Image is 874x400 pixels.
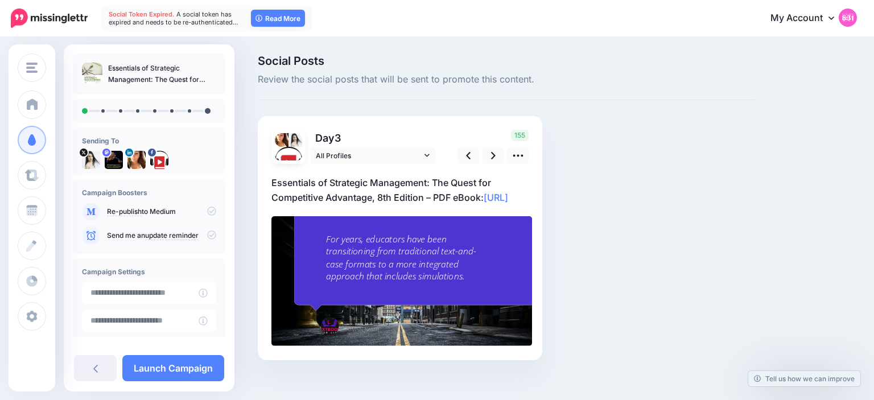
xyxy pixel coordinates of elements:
p: Send me an [107,230,216,241]
span: [DOMAIN_NAME] [343,325,380,335]
img: tSvj_Osu-58146.jpg [82,151,100,169]
img: 307443043_482319977280263_5046162966333289374_n-bsa149661.png [275,147,302,174]
h4: Campaign Boosters [82,188,216,197]
img: tSvj_Osu-58146.jpg [288,133,302,147]
a: [URL] [484,192,508,203]
img: 1537218439639-55706.png [127,151,146,169]
img: menu.png [26,63,38,73]
img: 802740b3fb02512f-84599.jpg [105,151,123,169]
h4: Campaign Settings [82,267,216,276]
p: to Medium [107,207,216,217]
span: Social Token Expired. [109,10,175,18]
p: Essentials of Strategic Management: The Quest for Competitive Advantage, 8th Edition – PDF eBook: [271,175,529,205]
span: Review the social posts that will be sent to promote this content. [258,72,755,87]
span: 3 [335,132,341,144]
a: Tell us how we can improve [748,371,860,386]
a: Read More [251,10,305,27]
span: [PERSON_NAME] [343,318,389,328]
span: 155 [511,130,529,141]
a: My Account [759,5,857,32]
img: 307443043_482319977280263_5046162966333289374_n-bsa149661.png [150,151,168,169]
a: All Profiles [310,147,435,164]
img: 1537218439639-55706.png [275,133,288,147]
p: Essentials of Strategic Management: The Quest for Competitive Advantage, 8th Edition – PDF eBook [108,63,216,85]
h4: Sending To [82,137,216,145]
span: All Profiles [316,150,422,162]
div: For years, educators have been transitioning from traditional text-and-case formats to a more int... [326,232,480,282]
a: update reminder [145,231,199,240]
a: Re-publish [107,207,142,216]
img: 403fdbc28a8c68762c8d49022d085842_thumb.jpg [82,63,102,83]
span: Social Posts [258,55,755,67]
p: Day [310,130,437,146]
img: Missinglettr [11,9,88,28]
span: A social token has expired and needs to be re-authenticated… [109,10,238,26]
